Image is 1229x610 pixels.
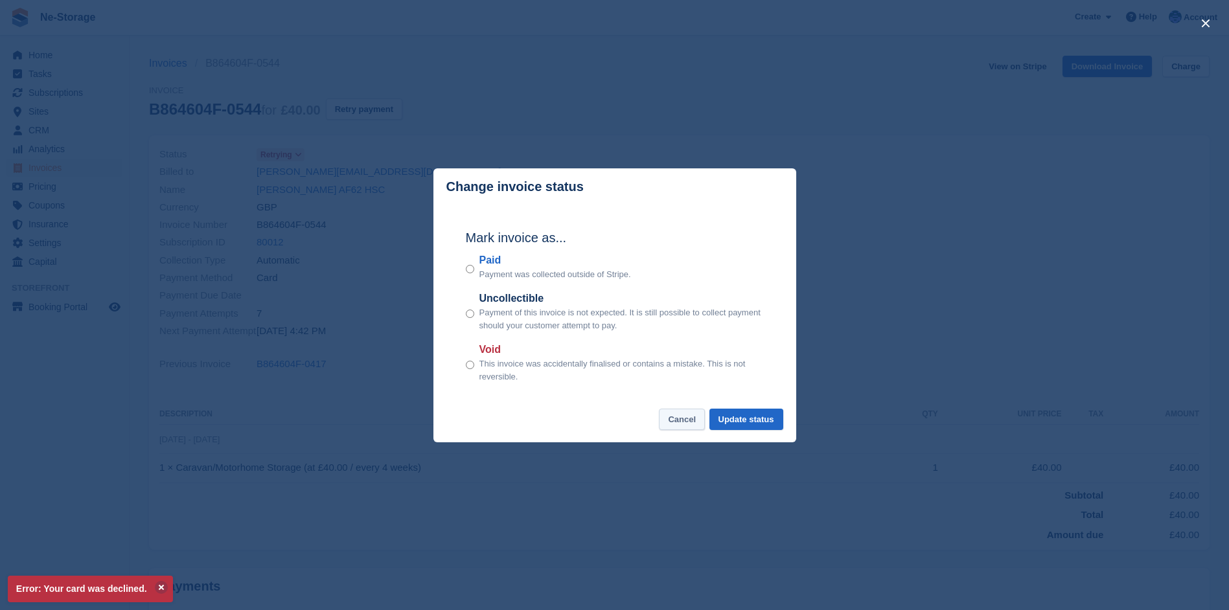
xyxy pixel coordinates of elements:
[479,253,631,268] label: Paid
[709,409,783,430] button: Update status
[479,357,764,383] p: This invoice was accidentally finalised or contains a mistake. This is not reversible.
[479,306,764,332] p: Payment of this invoice is not expected. It is still possible to collect payment should your cust...
[659,409,705,430] button: Cancel
[8,576,173,602] p: Error: Your card was declined.
[479,342,764,357] label: Void
[479,291,764,306] label: Uncollectible
[446,179,584,194] p: Change invoice status
[1195,13,1216,34] button: close
[479,268,631,281] p: Payment was collected outside of Stripe.
[466,228,764,247] h2: Mark invoice as...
